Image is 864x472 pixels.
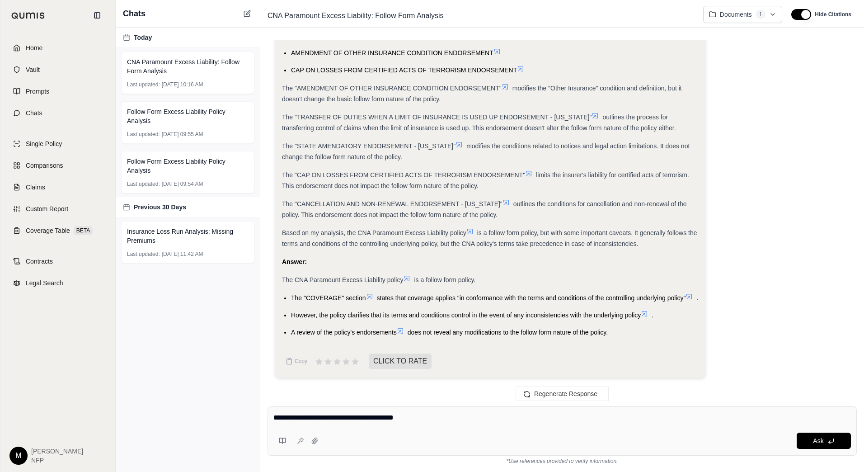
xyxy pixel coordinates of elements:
span: The "STATE AMENDATORY ENDORSEMENT - [US_STATE]" [282,142,455,150]
span: Custom Report [26,204,68,213]
a: Coverage TableBETA [6,221,110,241]
img: Qumis Logo [11,12,45,19]
div: *Use references provided to verify information. [268,456,857,465]
span: [DATE] 10:16 AM [162,81,203,88]
span: does not reveal any modifications to the follow form nature of the policy. [408,329,608,336]
span: Contracts [26,257,53,266]
span: NFP [31,456,83,465]
span: CNA Paramount Excess Liability: Follow Form Analysis [264,9,447,23]
span: AMENDMENT OF OTHER INSURANCE CONDITION ENDORSEMENT [291,49,493,57]
span: Coverage Table [26,226,70,235]
span: Previous 30 Days [134,203,186,212]
span: is a follow form policy. [414,276,475,283]
button: Copy [282,352,311,370]
span: modifies the "Other Insurance" condition and definition, but it doesn't change the basic follow f... [282,85,682,103]
span: [PERSON_NAME] [31,447,83,456]
a: Prompts [6,81,110,101]
span: . [696,294,698,302]
a: Chats [6,103,110,123]
a: Home [6,38,110,58]
span: A review of the policy's endorsements [291,329,397,336]
span: CAP ON LOSSES FROM CERTIFIED ACTS OF TERRORISM ENDORSEMENT [291,66,517,74]
span: Comparisons [26,161,63,170]
span: Today [134,33,152,42]
span: Insurance Loss Run Analysis: Missing Premiums [127,227,249,245]
span: However, the policy clarifies that its terms and conditions control in the event of any inconsist... [291,312,641,319]
span: Based on my analysis, the CNA Paramount Excess Liability policy [282,229,466,236]
a: Contracts [6,251,110,271]
span: Single Policy [26,139,62,148]
a: Claims [6,177,110,197]
span: Copy [295,358,307,365]
span: [DATE] 11:42 AM [162,250,203,258]
a: Custom Report [6,199,110,219]
span: states that coverage applies "in conformance with the terms and conditions of the controlling und... [377,294,686,302]
button: Documents1 [703,6,783,23]
span: BETA [74,226,93,235]
span: limits the insurer's liability for certified acts of terrorism. This endorsement does not impact ... [282,171,689,189]
span: 1 [756,10,766,19]
span: Follow Form Excess Liability Policy Analysis [127,107,249,125]
span: Last updated: [127,180,160,188]
span: CNA Paramount Excess Liability: Follow Form Analysis [127,57,249,76]
div: Edit Title [264,9,696,23]
span: The CNA Paramount Excess Liability policy [282,276,403,283]
span: The "AMENDMENT OF OTHER INSURANCE CONDITION ENDORSEMENT" [282,85,502,92]
span: Last updated: [127,81,160,88]
span: The "COVERAGE" section [291,294,366,302]
div: M [9,447,28,465]
span: Vault [26,65,40,74]
span: [DATE] 09:55 AM [162,131,203,138]
span: Hide Citations [815,11,851,18]
button: New Chat [242,8,253,19]
span: Chats [123,7,146,20]
span: Chats [26,109,42,118]
span: Ask [813,437,823,444]
a: Vault [6,60,110,80]
span: The "TRANSFER OF DUTIES WHEN A LIMIT OF INSURANCE IS USED UP ENDORSEMENT - [US_STATE]" [282,113,592,121]
span: outlines the conditions for cancellation and non-renewal of the policy. This endorsement does not... [282,200,687,218]
button: Regenerate Response [516,387,609,401]
a: Comparisons [6,156,110,175]
button: Collapse sidebar [90,8,104,23]
span: Documents [720,10,752,19]
span: Follow Form Excess Liability Policy Analysis [127,157,249,175]
strong: Answer: [282,258,307,265]
span: CLICK TO RATE [369,354,432,369]
button: Ask [797,433,851,449]
span: [DATE] 09:54 AM [162,180,203,188]
span: Claims [26,183,45,192]
a: Legal Search [6,273,110,293]
span: The "CANCELLATION AND NON-RENEWAL ENDORSEMENT - [US_STATE]" [282,200,502,208]
span: is a follow form policy, but with some important caveats. It generally follows the terms and cond... [282,229,697,247]
span: Regenerate Response [534,390,597,397]
span: Legal Search [26,278,63,288]
a: Single Policy [6,134,110,154]
span: Home [26,43,42,52]
span: . [652,312,653,319]
span: outlines the process for transferring control of claims when the limit of insurance is used up. T... [282,113,676,132]
span: modifies the conditions related to notices and legal action limitations. It does not change the f... [282,142,690,160]
span: Prompts [26,87,49,96]
span: The "CAP ON LOSSES FROM CERTIFIED ACTS OF TERRORISM ENDORSEMENT" [282,171,525,179]
span: Last updated: [127,131,160,138]
span: Last updated: [127,250,160,258]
